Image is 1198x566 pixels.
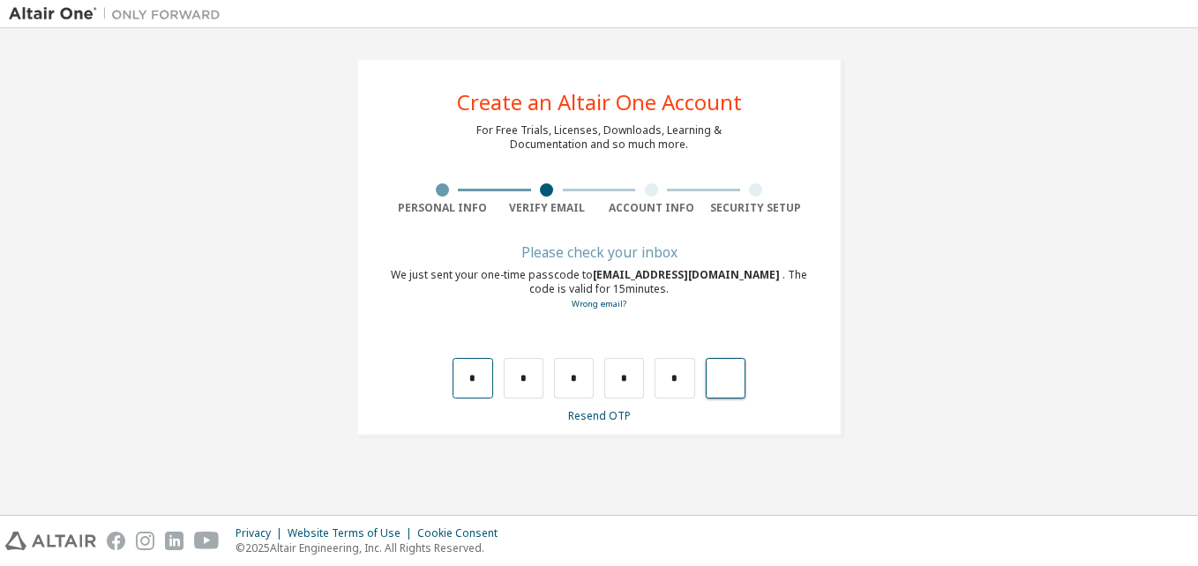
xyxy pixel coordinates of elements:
img: Altair One [9,5,229,23]
div: Cookie Consent [417,526,508,540]
div: Please check your inbox [390,247,808,257]
div: Privacy [236,526,288,540]
a: Go back to the registration form [572,298,626,309]
img: facebook.svg [107,532,125,550]
img: youtube.svg [194,532,220,550]
img: instagram.svg [136,532,154,550]
img: linkedin.svg [165,532,183,550]
div: Account Info [599,201,704,215]
a: Resend OTP [568,408,631,423]
div: For Free Trials, Licenses, Downloads, Learning & Documentation and so much more. [476,123,722,152]
div: Personal Info [390,201,495,215]
img: altair_logo.svg [5,532,96,550]
div: Create an Altair One Account [457,92,742,113]
div: Verify Email [495,201,600,215]
div: Security Setup [704,201,809,215]
div: Website Terms of Use [288,526,417,540]
div: We just sent your one-time passcode to . The code is valid for 15 minutes. [390,268,808,311]
p: © 2025 Altair Engineering, Inc. All Rights Reserved. [236,540,508,555]
span: [EMAIL_ADDRESS][DOMAIN_NAME] [593,267,782,282]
